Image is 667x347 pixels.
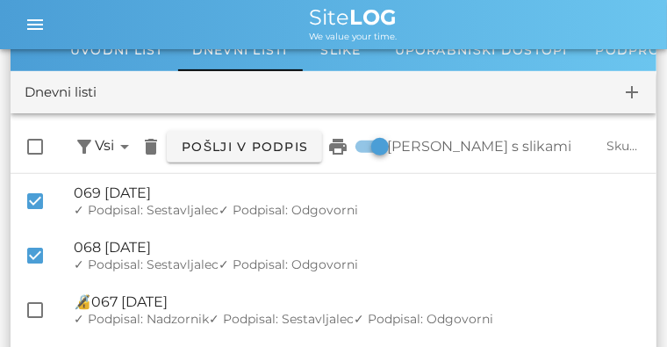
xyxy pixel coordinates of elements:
[395,42,568,58] span: Uporabniški dostopi
[74,257,219,272] span: ✓ Podpisal: Sestavljalec
[74,202,219,218] span: ✓ Podpisal: Sestavljalec
[74,184,642,201] div: 069 [DATE]
[354,311,493,327] span: ✓ Podpisal: Odgovorni
[25,83,97,103] div: Dnevni listi
[74,239,642,256] div: 068 [DATE]
[140,136,161,157] i: delete
[387,138,571,155] label: [PERSON_NAME] s slikami
[70,42,164,58] span: Uvodni list
[74,293,91,310] span: 🔏
[95,135,135,157] span: Vsi
[192,42,288,58] span: Dnevni listi
[219,257,358,272] span: ✓ Podpisal: Odgovorni
[181,139,308,155] span: Pošlji v podpis
[219,202,358,218] span: ✓ Podpisal: Odgovorni
[321,42,362,58] span: Slike
[579,263,667,347] iframe: Chat Widget
[310,31,398,42] span: We value your time.
[579,263,667,347] div: Pripomoček za klepet
[327,136,348,157] i: print
[607,139,642,154] div: Skupno št. listov: 69
[74,293,642,310] div: 067 [DATE]
[621,82,642,103] i: add
[74,311,209,327] span: ✓ Podpisal: Nadzornik
[114,136,135,157] i: arrow_drop_down
[74,135,95,157] button: filter_alt
[167,131,322,163] button: Pošlji v podpis
[310,4,398,30] span: Site
[350,4,398,30] b: LOG
[209,311,354,327] span: ✓ Podpisal: Sestavljalec
[25,14,46,35] i: menu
